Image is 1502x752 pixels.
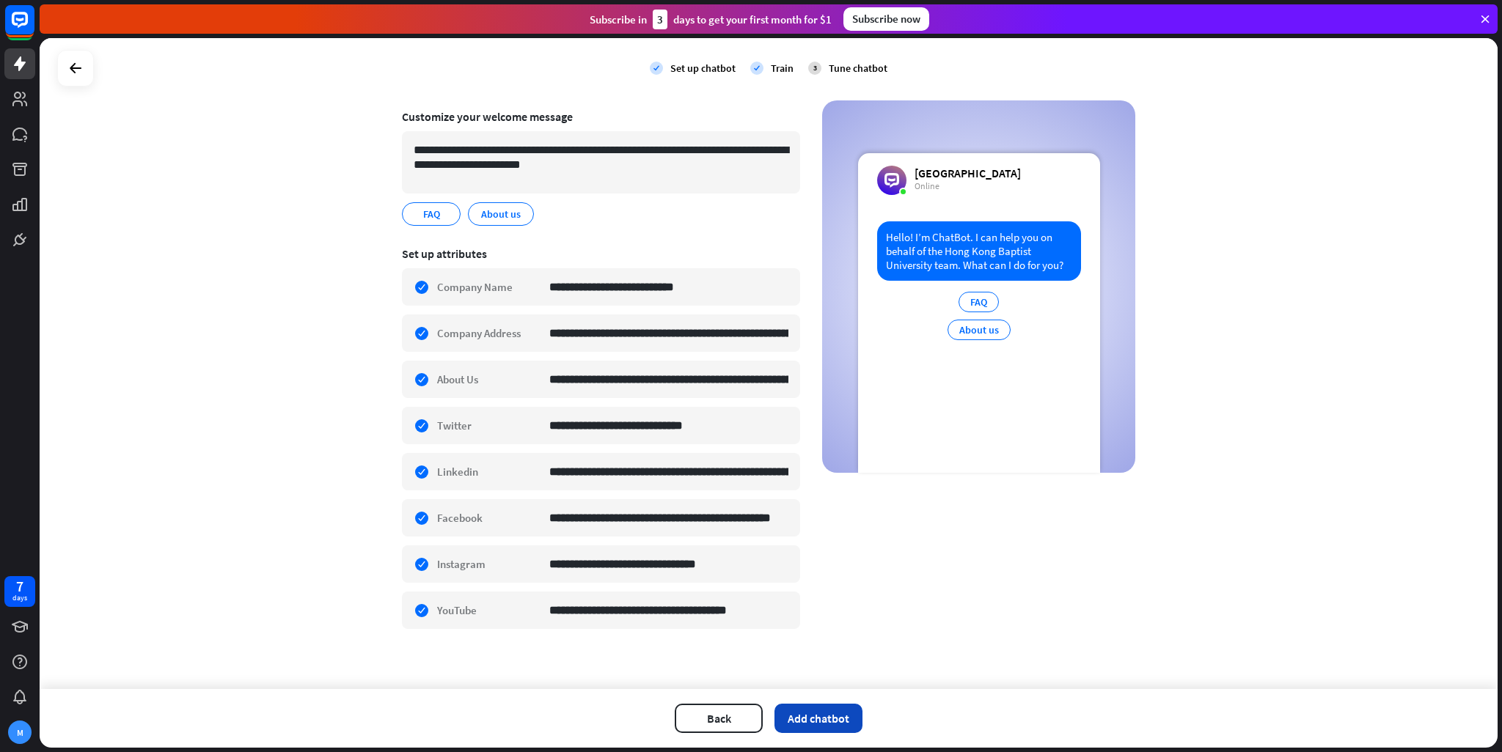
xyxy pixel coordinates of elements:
div: [GEOGRAPHIC_DATA] [915,166,1021,180]
div: days [12,593,27,603]
div: Set up chatbot [670,62,736,75]
div: 3 [653,10,667,29]
i: check [750,62,763,75]
button: Add chatbot [774,704,862,733]
div: Subscribe now [843,7,929,31]
div: 7 [16,580,23,593]
div: Customize your welcome message [402,109,800,124]
div: Set up attributes [402,246,800,261]
i: check [650,62,663,75]
div: Hello! I’m ChatBot. I can help you on behalf of the Hong Kong Baptist University team. What can I... [877,221,1081,281]
span: About us [480,206,522,222]
div: Subscribe in days to get your first month for $1 [590,10,832,29]
div: Online [915,180,1021,192]
div: M [8,720,32,744]
span: FAQ [422,206,442,222]
button: Back [675,704,763,733]
div: About us [948,320,1011,340]
a: 7 days [4,576,35,607]
div: FAQ [959,292,999,312]
div: Train [771,62,794,75]
div: Tune chatbot [829,62,887,75]
button: Open LiveChat chat widget [12,6,56,50]
div: 3 [808,62,821,75]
